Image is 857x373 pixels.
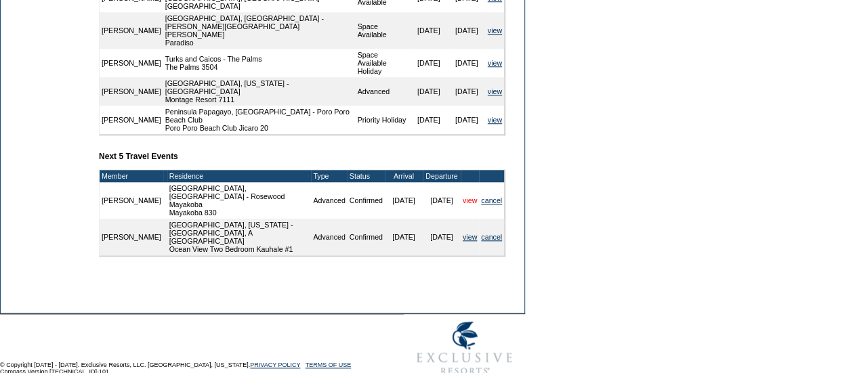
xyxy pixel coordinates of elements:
[481,233,502,241] a: cancel
[448,77,486,106] td: [DATE]
[167,219,312,255] td: [GEOGRAPHIC_DATA], [US_STATE] - [GEOGRAPHIC_DATA], A [GEOGRAPHIC_DATA] Ocean View Two Bedroom Kau...
[163,77,356,106] td: [GEOGRAPHIC_DATA], [US_STATE] - [GEOGRAPHIC_DATA] Montage Resort 7111
[463,196,477,204] a: view
[306,361,352,368] a: TERMS OF USE
[488,116,502,124] a: view
[423,170,461,182] td: Departure
[100,170,163,182] td: Member
[250,361,300,368] a: PRIVACY POLICY
[348,219,385,255] td: Confirmed
[356,106,410,134] td: Priority Holiday
[100,77,163,106] td: [PERSON_NAME]
[163,12,356,49] td: [GEOGRAPHIC_DATA], [GEOGRAPHIC_DATA] - [PERSON_NAME][GEOGRAPHIC_DATA][PERSON_NAME] Paradiso
[385,219,423,255] td: [DATE]
[410,12,448,49] td: [DATE]
[311,182,347,219] td: Advanced
[385,182,423,219] td: [DATE]
[356,77,410,106] td: Advanced
[356,12,410,49] td: Space Available
[163,106,356,134] td: Peninsula Papagayo, [GEOGRAPHIC_DATA] - Poro Poro Beach Club Poro Poro Beach Club Jicaro 20
[163,49,356,77] td: Turks and Caicos - The Palms The Palms 3504
[410,77,448,106] td: [DATE]
[423,182,461,219] td: [DATE]
[348,182,385,219] td: Confirmed
[410,49,448,77] td: [DATE]
[463,233,477,241] a: view
[100,49,163,77] td: [PERSON_NAME]
[488,26,502,35] a: view
[100,219,163,255] td: [PERSON_NAME]
[100,106,163,134] td: [PERSON_NAME]
[423,219,461,255] td: [DATE]
[385,170,423,182] td: Arrival
[488,87,502,95] a: view
[311,170,347,182] td: Type
[410,106,448,134] td: [DATE]
[356,49,410,77] td: Space Available Holiday
[311,219,347,255] td: Advanced
[167,182,312,219] td: [GEOGRAPHIC_DATA], [GEOGRAPHIC_DATA] - Rosewood Mayakoba Mayakoba 830
[100,182,163,219] td: [PERSON_NAME]
[488,59,502,67] a: view
[348,170,385,182] td: Status
[481,196,502,204] a: cancel
[100,12,163,49] td: [PERSON_NAME]
[448,12,486,49] td: [DATE]
[448,49,486,77] td: [DATE]
[448,106,486,134] td: [DATE]
[167,170,312,182] td: Residence
[99,152,178,161] b: Next 5 Travel Events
